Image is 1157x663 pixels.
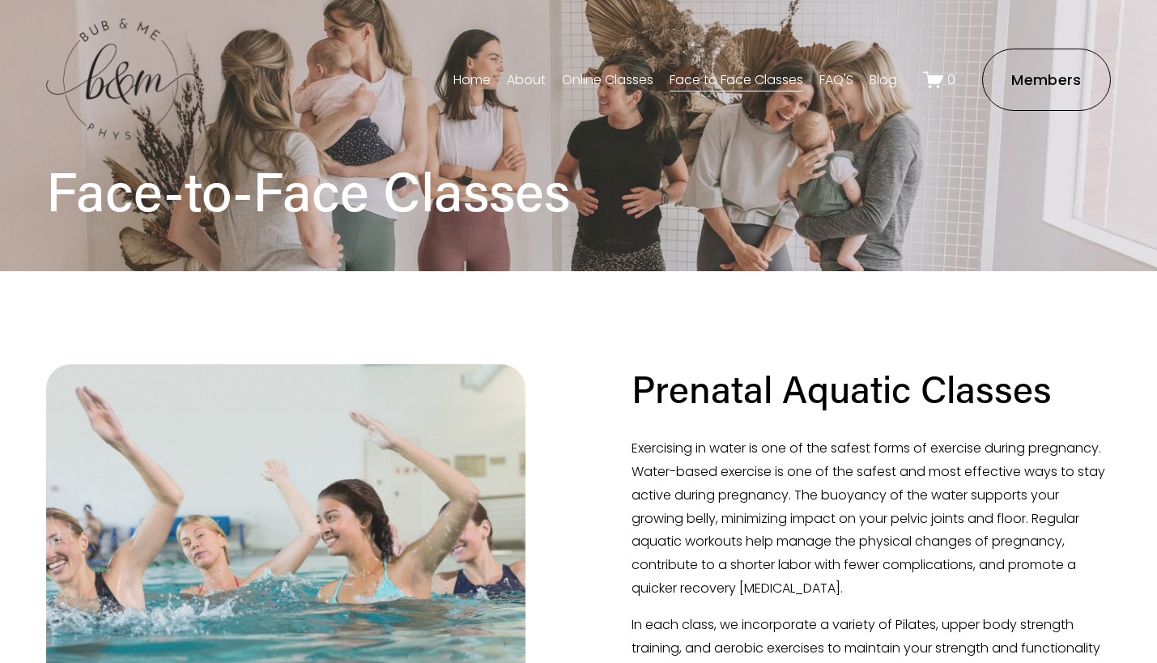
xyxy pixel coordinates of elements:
[453,67,491,93] a: Home
[46,17,200,142] img: bubandme
[819,67,853,93] a: FAQ'S
[507,67,546,93] a: About
[670,67,803,93] a: Face to Face Classes
[562,67,653,93] a: Online Classes
[632,437,1111,601] p: Exercising in water is one of the safest forms of exercise during pregnancy. Water-based exercise...
[870,67,897,93] a: Blog
[46,157,578,224] h1: Face-to-Face Classes
[947,70,955,89] span: 0
[1011,70,1081,90] ms-portal-inner: Members
[982,49,1111,111] a: Members
[632,363,1052,413] h2: Prenatal Aquatic Classes
[923,70,955,90] a: 0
